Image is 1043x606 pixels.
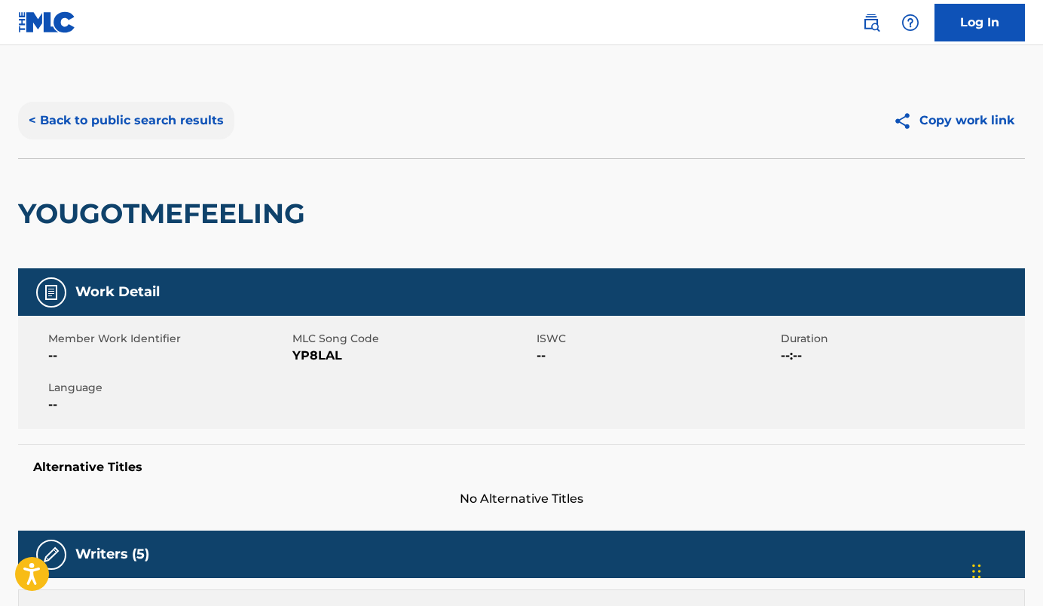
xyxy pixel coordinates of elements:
[18,197,313,231] h2: YOUGOTMEFEELING
[972,549,981,594] div: Drag
[18,102,234,139] button: < Back to public search results
[292,331,533,347] span: MLC Song Code
[856,8,886,38] a: Public Search
[48,331,289,347] span: Member Work Identifier
[48,380,289,396] span: Language
[75,546,149,563] h5: Writers (5)
[292,347,533,365] span: YP8LAL
[895,8,925,38] div: Help
[537,347,777,365] span: --
[48,396,289,414] span: --
[862,14,880,32] img: search
[934,4,1025,41] a: Log In
[18,11,76,33] img: MLC Logo
[42,283,60,301] img: Work Detail
[537,331,777,347] span: ISWC
[781,331,1021,347] span: Duration
[75,283,160,301] h5: Work Detail
[42,546,60,564] img: Writers
[48,347,289,365] span: --
[893,112,919,130] img: Copy work link
[901,14,919,32] img: help
[781,347,1021,365] span: --:--
[882,102,1025,139] button: Copy work link
[18,490,1025,508] span: No Alternative Titles
[968,534,1043,606] iframe: Chat Widget
[33,460,1010,475] h5: Alternative Titles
